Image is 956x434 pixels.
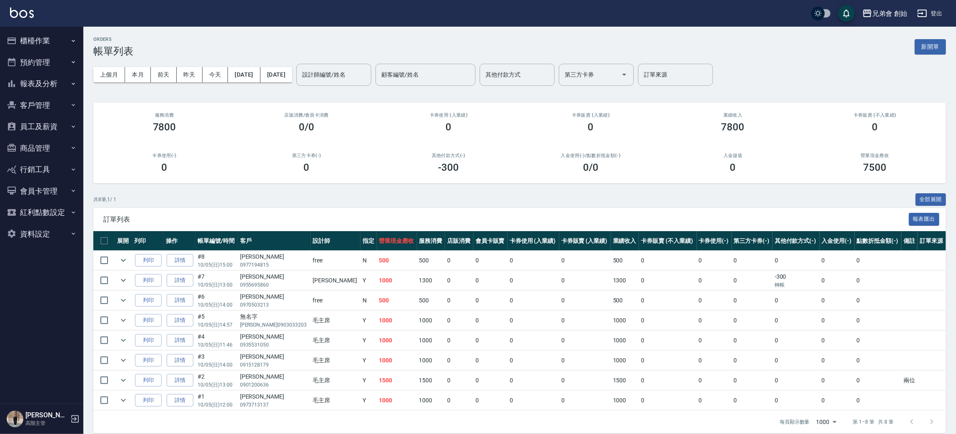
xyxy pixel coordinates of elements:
th: 卡券使用 (入業績) [508,231,559,251]
td: 0 [773,291,820,310]
p: 0915128179 [240,361,309,369]
td: 0 [473,271,508,290]
th: 入金使用(-) [820,231,855,251]
td: 0 [820,371,855,390]
a: 詳情 [167,394,193,407]
span: 訂單列表 [103,215,909,224]
td: 1000 [611,311,639,330]
th: 業績收入 [611,231,639,251]
td: 500 [417,251,445,270]
a: 詳情 [167,294,193,307]
td: 0 [855,251,902,270]
p: 0935531050 [240,341,309,349]
td: 0 [820,271,855,290]
button: 今天 [203,67,228,82]
div: 無名字 [240,312,309,321]
h2: 第三方卡券(-) [245,153,368,158]
th: 營業現金應收 [377,231,417,251]
button: Open [618,68,631,81]
button: 兄弟會 創始 [859,5,911,22]
td: 0 [820,291,855,310]
button: 登出 [914,6,946,21]
td: 0 [508,371,559,390]
button: 昨天 [177,67,203,82]
p: 0973713137 [240,401,309,409]
td: 0 [855,391,902,410]
td: 0 [508,331,559,350]
button: 行銷工具 [3,159,80,180]
td: 1000 [611,351,639,370]
p: 10/05 (日) 15:00 [198,261,235,269]
button: 資料設定 [3,223,80,245]
p: 10/05 (日) 13:00 [198,381,235,389]
td: 0 [559,251,611,270]
td: 0 [732,331,773,350]
button: [DATE] [228,67,260,82]
button: expand row [117,394,130,407]
td: 0 [445,251,473,270]
h3: 0 [446,121,452,133]
td: 1000 [377,271,417,290]
td: 兩位 [901,371,918,390]
h3: 7800 [721,121,745,133]
td: 0 [473,371,508,390]
td: 0 [639,291,696,310]
button: 預約管理 [3,52,80,73]
div: [PERSON_NAME] [240,332,309,341]
p: 第 1–8 筆 共 8 筆 [853,418,893,426]
td: N [360,291,377,310]
td: 0 [559,291,611,310]
td: #1 [195,391,238,410]
td: 0 [820,331,855,350]
h2: 卡券販賣 (入業績) [530,112,652,118]
h3: 0/0 [299,121,314,133]
td: 毛主席 [311,391,361,410]
p: 0955695860 [240,281,309,289]
button: 上個月 [93,67,125,82]
td: 0 [697,291,732,310]
h3: 帳單列表 [93,45,133,57]
p: 0970503213 [240,301,309,309]
button: expand row [117,334,130,347]
h2: 營業現金應收 [814,153,936,158]
td: 0 [855,331,902,350]
th: 其他付款方式(-) [773,231,820,251]
td: 0 [697,251,732,270]
button: 報表匯出 [909,213,940,226]
button: 列印 [135,274,162,287]
td: 0 [697,271,732,290]
th: 訂單來源 [918,231,946,251]
th: 服務消費 [417,231,445,251]
td: 0 [559,331,611,350]
td: Y [360,391,377,410]
td: 0 [639,391,696,410]
p: [PERSON_NAME]0903033203 [240,321,309,329]
a: 詳情 [167,334,193,347]
td: 0 [697,311,732,330]
img: Logo [10,7,34,18]
p: 10/05 (日) 12:00 [198,401,235,409]
td: 0 [697,331,732,350]
td: 0 [773,251,820,270]
div: [PERSON_NAME] [240,392,309,401]
td: 0 [773,311,820,330]
div: [PERSON_NAME] [240,272,309,281]
td: 0 [473,351,508,370]
a: 報表匯出 [909,215,940,223]
button: expand row [117,354,130,367]
td: 0 [508,271,559,290]
button: expand row [117,314,130,327]
td: 0 [473,311,508,330]
td: 1000 [377,331,417,350]
td: 1500 [377,371,417,390]
td: #6 [195,291,238,310]
div: [PERSON_NAME] [240,372,309,381]
p: 10/05 (日) 13:00 [198,281,235,289]
button: expand row [117,294,130,307]
td: 0 [508,311,559,330]
td: 500 [377,291,417,310]
button: 櫃檯作業 [3,30,80,52]
td: 0 [773,331,820,350]
button: 紅利點數設定 [3,202,80,223]
td: 0 [820,351,855,370]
